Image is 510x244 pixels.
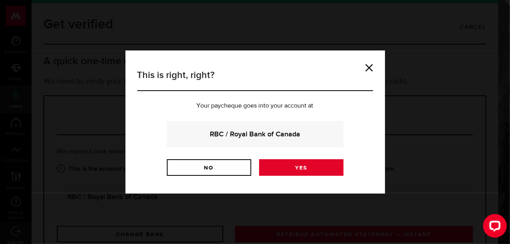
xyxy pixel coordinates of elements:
iframe: LiveChat chat widget [477,211,510,244]
strong: RBC / Royal Bank of Canada [177,129,333,140]
h3: This is right, right? [137,68,373,91]
p: Your paycheque goes into your account at [137,103,373,109]
a: No [167,159,251,176]
a: Yes [259,159,344,176]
